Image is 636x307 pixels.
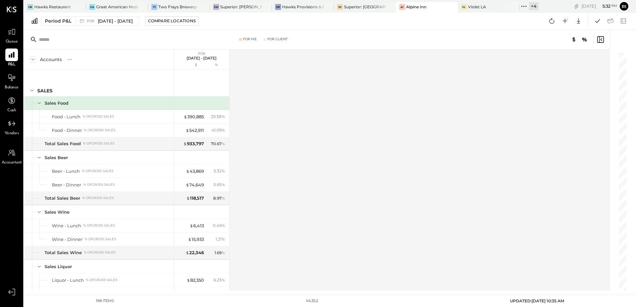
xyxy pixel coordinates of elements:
div: Two Frays Brewery [158,4,197,10]
div: 1.69 [215,250,225,256]
div: Compare Locations [148,18,196,24]
div: % of GROSS SALES [86,278,117,282]
span: % [222,223,225,228]
div: % of GROSS SALES [83,182,115,187]
div: 933,797 [183,141,204,147]
div: 43,869 [186,168,204,174]
a: Queue [0,26,23,45]
div: SALES [37,87,53,94]
div: % [206,62,227,68]
a: Cash [0,94,23,114]
div: 29.58 [211,114,225,120]
div: 0.49 [213,223,225,229]
div: % of GROSS SALES [84,237,116,242]
div: 22,346 [186,250,204,256]
button: Ri [619,1,629,12]
span: $ [184,114,187,119]
div: 6,413 [190,223,204,229]
div: % of GROSS SALES [83,223,115,228]
div: SC [337,4,343,10]
span: $ [183,141,187,146]
span: P08 [87,19,96,23]
a: Vendors [0,117,23,137]
div: 3.32 [214,168,225,174]
span: P&L [8,62,16,68]
div: 70.67 [211,141,225,147]
span: $ [187,277,190,283]
div: + 4 [529,2,539,10]
div: Superior: [GEOGRAPHIC_DATA] [344,4,386,10]
div: 390,885 [184,114,204,120]
button: Period P&L P08[DATE] - [DATE] [41,16,139,26]
div: 118,517 [186,195,204,201]
div: For Me [243,37,257,42]
span: Cash [7,108,16,114]
span: % [222,182,225,187]
span: $ [188,237,192,242]
span: [DATE] - [DATE] [98,18,133,24]
p: [DATE] - [DATE] [187,56,217,60]
div: % of GROSS SALES [82,114,114,119]
div: Sales Beer [45,154,68,161]
span: UPDATED: [DATE] 10:35 AM [510,298,564,303]
span: % [222,250,225,255]
div: Food - Lunch [52,114,80,120]
div: % of GROSS SALES [82,196,114,200]
span: % [222,127,225,133]
span: Queue [6,39,18,45]
a: Accountant [0,147,23,166]
span: P08 [198,51,205,56]
span: % [222,236,225,242]
span: Balance [5,85,19,91]
div: Sales Liquor [45,263,72,270]
div: VL [461,4,467,10]
div: Total Sales Beer [45,195,80,201]
button: Compare Locations [145,16,199,26]
a: P&L [0,49,23,68]
div: AI [399,4,405,10]
div: Beer - Dinner [52,182,81,188]
div: Food - Dinner [52,127,82,134]
span: $ [186,128,189,133]
div: GA [89,4,95,10]
span: % [222,141,225,146]
div: $ [177,62,204,68]
span: % [222,277,225,282]
div: 6.23 [214,277,225,283]
span: $ [190,223,193,228]
div: Alpine Inn [406,4,426,10]
div: 198 items [96,298,114,304]
span: % [222,114,225,119]
div: 1.21 [216,236,225,242]
span: $ [186,168,190,174]
span: % [222,195,225,201]
a: Balance [0,71,23,91]
div: Hawks Provisions & Public House [282,4,324,10]
div: 15,933 [188,236,204,243]
div: HR [27,4,33,10]
div: 41.09 [212,127,225,133]
div: copy link [573,3,580,10]
div: Liquor - Dinner [52,291,85,297]
span: $ [186,250,189,255]
div: Violet LA [468,4,486,10]
span: % [222,168,225,173]
div: Wine - Lunch [52,223,81,229]
div: 82,350 [187,277,204,283]
div: Great American Music Hall [96,4,138,10]
div: Sales Food [45,100,69,106]
div: Sales Wine [45,209,70,215]
div: Total Sales Food [45,141,81,147]
div: Wine - Dinner [52,236,82,243]
div: Total Sales Wine [45,250,82,256]
div: % of GROSS SALES [83,141,114,146]
div: 131,098 [185,291,204,297]
div: Period P&L [45,18,72,24]
span: $ [186,182,189,187]
div: % of GROSS SALES [84,250,115,255]
div: Hawks Restaurant [34,4,71,10]
span: Vendors [5,131,19,137]
div: v 4.35.2 [306,298,318,304]
div: % of GROSS SALES [82,169,113,173]
div: [DATE] [581,3,617,9]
